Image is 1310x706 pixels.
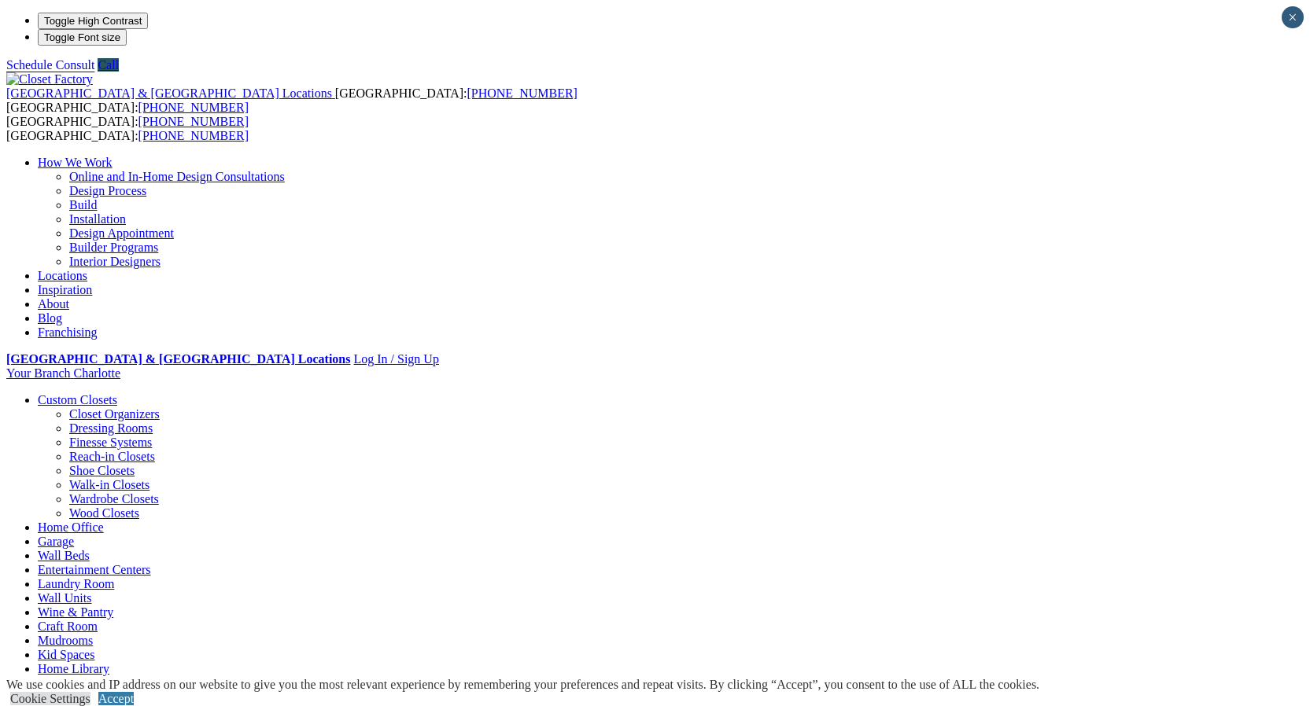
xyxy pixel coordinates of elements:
span: Charlotte [73,366,120,380]
a: Build [69,198,98,211]
img: Closet Factory [6,72,93,86]
a: [PHONE_NUMBER] [467,86,577,100]
a: Kid Spaces [38,648,94,661]
a: Shoe Closets [69,464,135,477]
a: Schedule Consult [6,58,94,72]
span: Toggle High Contrast [44,15,142,27]
a: Interior Designers [69,255,161,268]
a: Design Process [69,184,146,197]
a: Mudrooms [38,634,93,647]
div: We use cookies and IP address on our website to give you the most relevant experience by remember... [6,678,1039,692]
a: Home Library [38,662,109,675]
a: Laundry Room [38,577,114,590]
a: About [38,297,69,311]
span: [GEOGRAPHIC_DATA] & [GEOGRAPHIC_DATA] Locations [6,86,332,100]
span: Toggle Font size [44,31,120,43]
a: [PHONE_NUMBER] [138,115,249,128]
a: Builder Programs [69,241,158,254]
a: Your Branch Charlotte [6,366,120,380]
a: [GEOGRAPHIC_DATA] & [GEOGRAPHIC_DATA] Locations [6,86,335,100]
a: Custom Closets [38,393,117,406]
a: Wall Beds [38,549,90,562]
a: Locations [38,269,87,282]
a: Walk-in Closets [69,478,149,491]
a: Reach-in Closets [69,450,155,463]
a: Wardrobe Closets [69,492,159,506]
a: Call [98,58,119,72]
a: Wine & Pantry [38,605,113,619]
a: Wood Closets [69,506,139,520]
a: Accept [98,692,134,705]
a: Cookie Settings [10,692,90,705]
a: Inspiration [38,283,92,296]
a: Installation [69,212,126,226]
a: Online and In-Home Design Consultations [69,170,285,183]
a: More menu text will display only on big screen [38,676,65,689]
a: Dressing Rooms [69,421,153,435]
a: [GEOGRAPHIC_DATA] & [GEOGRAPHIC_DATA] Locations [6,352,350,366]
span: Your Branch [6,366,70,380]
button: Close [1282,6,1304,28]
a: Closet Organizers [69,407,160,421]
a: Garage [38,535,74,548]
button: Toggle Font size [38,29,127,46]
a: Design Appointment [69,226,174,240]
a: Craft Room [38,620,98,633]
a: Wall Units [38,591,91,605]
a: [PHONE_NUMBER] [138,101,249,114]
a: Finesse Systems [69,436,152,449]
a: Entertainment Centers [38,563,151,576]
button: Toggle High Contrast [38,13,148,29]
a: Blog [38,311,62,325]
a: Home Office [38,520,104,534]
a: [PHONE_NUMBER] [138,129,249,142]
a: How We Work [38,156,113,169]
a: Log In / Sign Up [353,352,438,366]
a: Franchising [38,325,98,339]
span: [GEOGRAPHIC_DATA]: [GEOGRAPHIC_DATA]: [6,115,249,142]
span: [GEOGRAPHIC_DATA]: [GEOGRAPHIC_DATA]: [6,86,578,114]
